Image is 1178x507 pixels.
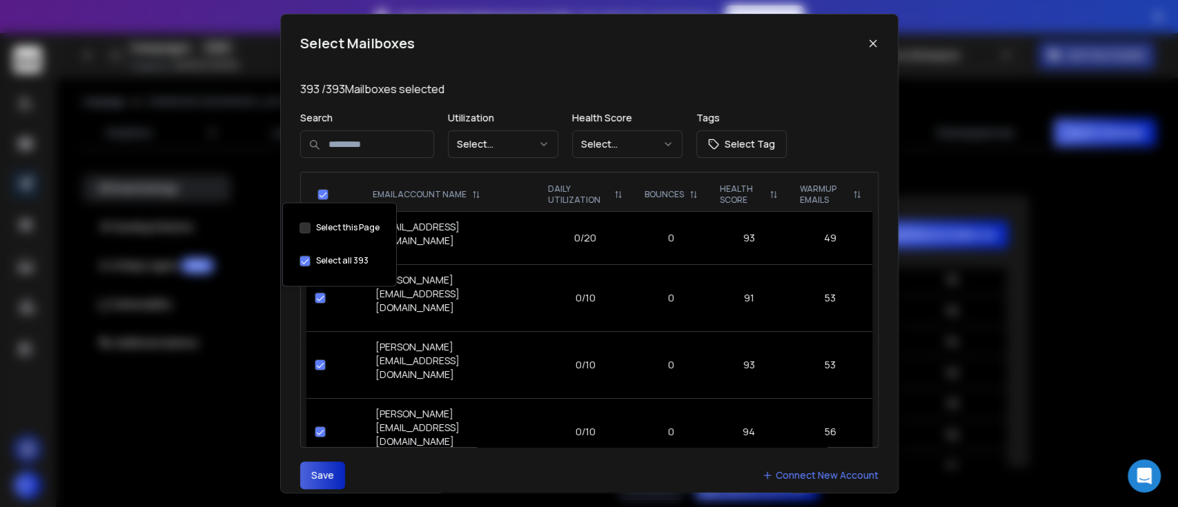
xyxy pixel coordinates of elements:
[696,130,787,158] button: Select Tag
[316,255,369,266] label: Select all 393
[448,130,558,158] button: Select...
[548,183,609,206] p: DAILY UTILIZATION
[1128,459,1161,493] div: Open Intercom Messenger
[300,111,434,125] p: Search
[572,111,683,125] p: Health Score
[720,183,763,206] p: HEALTH SCORE
[316,222,380,233] label: Select this Page
[448,111,558,125] p: Utilization
[800,183,847,206] p: WARMUP EMAILS
[696,111,787,125] p: Tags
[572,130,683,158] button: Select...
[300,81,878,97] p: 393 / 393 Mailboxes selected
